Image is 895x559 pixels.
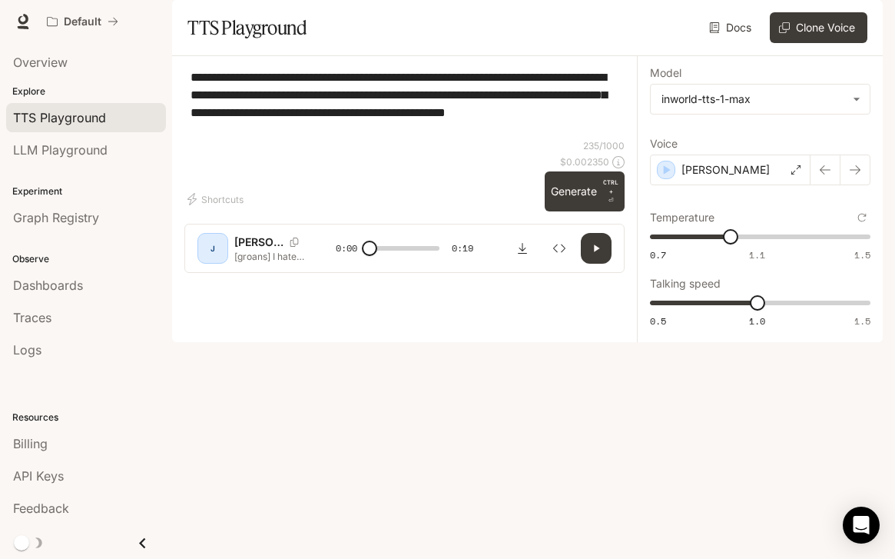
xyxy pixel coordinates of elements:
button: Download audio [507,233,538,264]
button: All workspaces [40,6,125,37]
p: Talking speed [650,278,721,289]
span: 0:00 [336,241,357,256]
p: Model [650,68,681,78]
p: Default [64,15,101,28]
div: inworld-tts-1-max [661,92,845,107]
p: [PERSON_NAME] [681,162,770,178]
p: [groans] I hate people that say my channel is goon worthy, like [DATE] my pal ski bidi orange hai... [234,250,308,263]
span: 0:19 [452,241,473,256]
p: $ 0.002350 [560,155,609,168]
span: 1.0 [749,314,765,328]
p: [PERSON_NAME] [234,235,283,250]
a: Docs [706,12,757,43]
div: J [201,236,225,261]
span: 1.1 [749,248,765,261]
span: 1.5 [854,248,870,261]
button: Inspect [544,233,575,264]
div: Open Intercom Messenger [843,507,880,544]
div: inworld-tts-1-max [651,85,870,114]
button: Reset to default [854,209,870,226]
span: 0.7 [650,248,666,261]
button: GenerateCTRL +⏎ [545,171,625,211]
p: Voice [650,138,678,149]
p: 235 / 1000 [583,139,625,152]
button: Clone Voice [770,12,867,43]
span: 0.5 [650,314,666,328]
p: Temperature [650,212,714,223]
h1: TTS Playground [187,12,307,43]
span: 1.5 [854,314,870,328]
p: ⏎ [603,178,618,205]
button: Copy Voice ID [283,238,305,247]
button: Shortcuts [184,187,250,211]
p: CTRL + [603,178,618,196]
